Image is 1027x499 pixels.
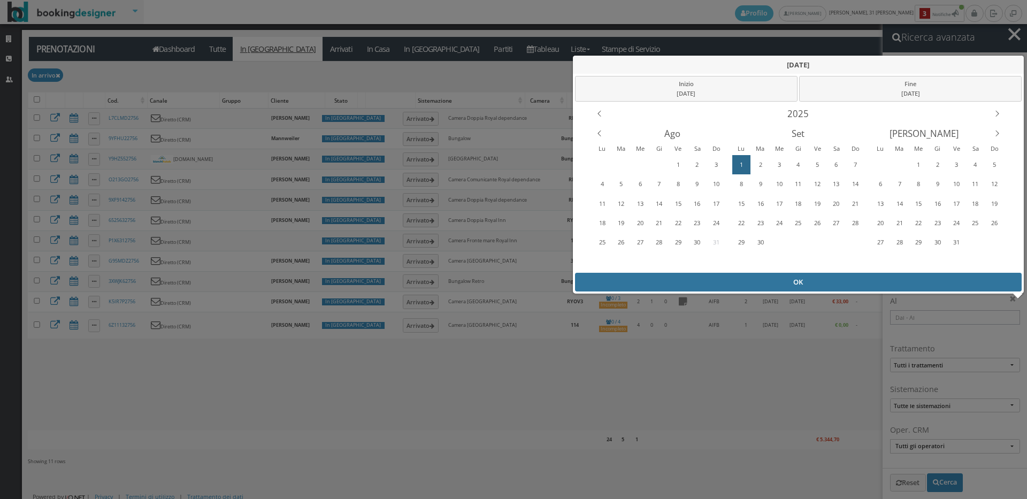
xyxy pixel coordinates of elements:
div: Giovedì, Settembre 18 [789,194,807,213]
div: Venerdì [947,143,966,155]
div: Mercoledì, Agosto 13 [631,194,649,213]
div: Mercoledì, Ottobre 1 [770,233,788,251]
div: Lunedì, Ottobre 13 [871,194,890,213]
div: Martedì, Settembre 2 [751,155,769,174]
div: Lunedì, Settembre 29 [871,155,890,174]
div: Mercoledì, Settembre 3 [770,155,788,174]
div: Venerdì, Ottobre 3 [808,233,826,251]
div: 23 [929,214,946,232]
div: 12 [809,175,826,193]
div: 30 [689,234,706,251]
div: 12 [986,175,1002,193]
div: 7 [651,175,668,193]
div: Sabato, Settembre 27 [827,213,845,232]
div: Lunedì, Agosto 4 [593,175,611,194]
div: 27 [828,214,845,232]
div: Giovedì, Settembre 4 [789,155,807,174]
div: Giovedì, Ottobre 2 [789,233,807,251]
div: Martedì, Settembre 9 [751,175,769,194]
div: 11 [594,195,611,212]
div: Lunedì [593,143,612,155]
div: 6 [632,175,649,193]
div: Martedì, Agosto 12 [612,194,630,213]
div: Martedì, Luglio 29 [612,155,630,174]
div: Giovedì [928,143,947,155]
div: 10 [948,175,965,193]
div: 23 [689,214,706,232]
div: Agosto [609,124,735,143]
div: Mercoledì, Ottobre 8 [770,252,788,271]
div: 22 [910,214,927,232]
div: 17 [708,195,724,212]
div: 2 [929,156,946,173]
div: Next Year [987,104,1007,124]
div: Mercoledì, Settembre 17 [770,194,788,213]
div: 5 [986,156,1002,173]
div: Venerdì, Novembre 7 [947,252,965,271]
div: Sabato, Ottobre 25 [966,213,984,232]
div: 14 [891,195,908,212]
div: 18 [967,195,984,212]
div: Ottobre [861,124,987,143]
div: Mercoledì, Settembre 24 [770,213,788,232]
div: Martedì, Agosto 19 [612,213,630,232]
div: 10 [771,175,788,193]
div: 27 [872,234,889,251]
div: [DATE] [803,89,1018,99]
div: 21 [651,214,668,232]
div: Mercoledì, Ottobre 8 [909,175,928,194]
div: Giovedì, Agosto 28 [650,233,668,251]
div: Lunedì, Ottobre 27 [871,233,890,251]
div: 26 [613,234,630,251]
div: Giovedì, Ottobre 2 [928,155,946,174]
div: Martedì, Settembre 23 [751,213,769,232]
div: Giovedì, Agosto 14 [650,194,668,213]
div: Venerdì, Settembre 26 [808,213,826,232]
div: Venerdì [808,143,827,155]
div: 29 [910,234,927,251]
div: 14 [847,175,863,193]
div: Mercoledì, Ottobre 1 [909,155,928,174]
div: 6 [828,156,845,173]
div: 6 [872,175,889,193]
div: OK [575,273,1022,291]
div: Lunedì, Luglio 28 [593,155,611,174]
div: 15 [910,195,927,212]
div: 19 [809,195,826,212]
div: Sabato, Settembre 6 [688,252,706,271]
div: Lunedì, Settembre 8 [732,175,750,194]
div: Domenica, Ottobre 5 [846,233,864,251]
div: Martedì, Settembre 16 [751,194,769,213]
div: Sabato, Agosto 2 [688,155,706,174]
div: 30 [752,234,769,251]
div: Giovedì, Settembre 25 [789,213,807,232]
div: 13 [828,175,845,193]
div: 23 [752,214,769,232]
div: Giovedì, Ottobre 16 [928,194,946,213]
div: 5 [809,156,826,173]
div: Venerdì, Agosto 22 [669,213,687,232]
div: Venerdì, Agosto 15 [669,194,687,213]
div: Sabato, Novembre 8 [966,252,984,271]
div: 5 [613,175,630,193]
div: 11 [967,175,984,193]
div: Mercoledì, Novembre 5 [909,252,928,271]
div: 19 [613,214,630,232]
div: 7 [891,175,908,193]
div: Mercoledì, Settembre 3 [631,252,649,271]
div: [DATE] [573,56,1024,74]
div: Lunedì, Ottobre 20 [871,213,890,232]
div: 1 [670,156,686,173]
div: 29 [670,234,686,251]
div: 20 [872,214,889,232]
div: 25 [594,234,611,251]
div: 15 [733,195,750,212]
div: Martedì, Ottobre 21 [891,213,909,232]
div: Sabato, Ottobre 11 [827,252,845,271]
div: Giovedì, Ottobre 30 [928,233,946,251]
div: Venerdì, Settembre 5 [808,155,826,174]
div: Sabato, Agosto 23 [688,213,706,232]
div: 25 [790,214,807,232]
div: [DATE] [579,89,793,99]
div: Domenica, Ottobre 26 [985,213,1003,232]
